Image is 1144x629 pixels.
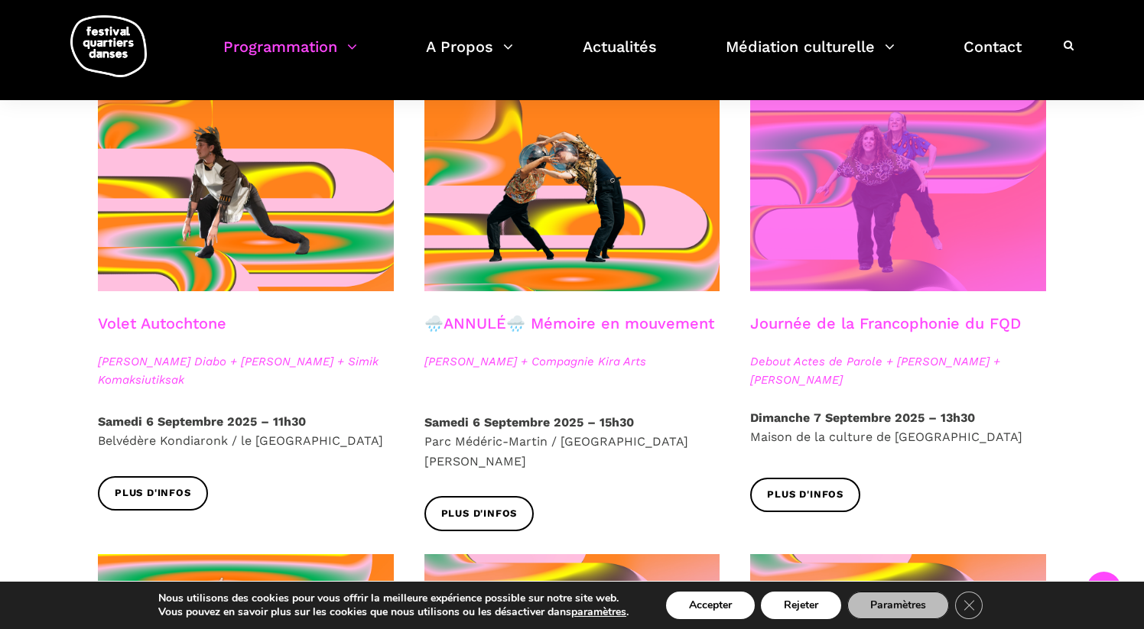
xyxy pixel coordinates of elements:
a: Actualités [583,34,657,79]
p: Vous pouvez en savoir plus sur les cookies que nous utilisons ou les désactiver dans . [158,605,629,619]
a: Journée de la Francophonie du FQD [750,314,1021,332]
span: [PERSON_NAME] Diabo + [PERSON_NAME] + Simik Komaksiutiksak [98,352,394,389]
p: Nous utilisons des cookies pour vous offrir la meilleure expérience possible sur notre site web. [158,592,629,605]
span: Plus d'infos [115,485,191,501]
span: [PERSON_NAME] + Compagnie Kira Arts [424,352,720,371]
a: Programmation [223,34,357,79]
span: Plus d'infos [767,487,843,503]
button: Close GDPR Cookie Banner [955,592,983,619]
p: Parc Médéric-Martin / [GEOGRAPHIC_DATA][PERSON_NAME] [424,413,720,472]
strong: Samedi 6 Septembre 2025 – 15h30 [424,415,634,430]
img: logo-fqd-med [70,15,147,77]
a: A Propos [426,34,513,79]
span: Debout Actes de Parole + [PERSON_NAME] + [PERSON_NAME] [750,352,1046,389]
button: Rejeter [761,592,841,619]
a: Plus d'infos [98,476,208,511]
p: Maison de la culture de [GEOGRAPHIC_DATA] [750,408,1046,447]
a: Plus d'infos [424,496,535,530]
button: Paramètres [847,592,949,619]
button: Accepter [666,592,755,619]
span: Plus d'infos [441,506,518,522]
a: Contact [964,34,1022,79]
a: 🌧️ANNULÉ🌧️ Mémoire en mouvement [424,314,714,332]
a: Volet Autochtone [98,314,226,332]
p: Belvédère Kondiaronk / le [GEOGRAPHIC_DATA] [98,412,394,451]
button: paramètres [571,605,626,619]
a: Médiation culturelle [726,34,895,79]
strong: Samedi 6 Septembre 2025 – 11h30 [98,414,306,429]
strong: Dimanche 7 Septembre 2025 – 13h30 [750,410,975,425]
a: Plus d'infos [750,478,860,512]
